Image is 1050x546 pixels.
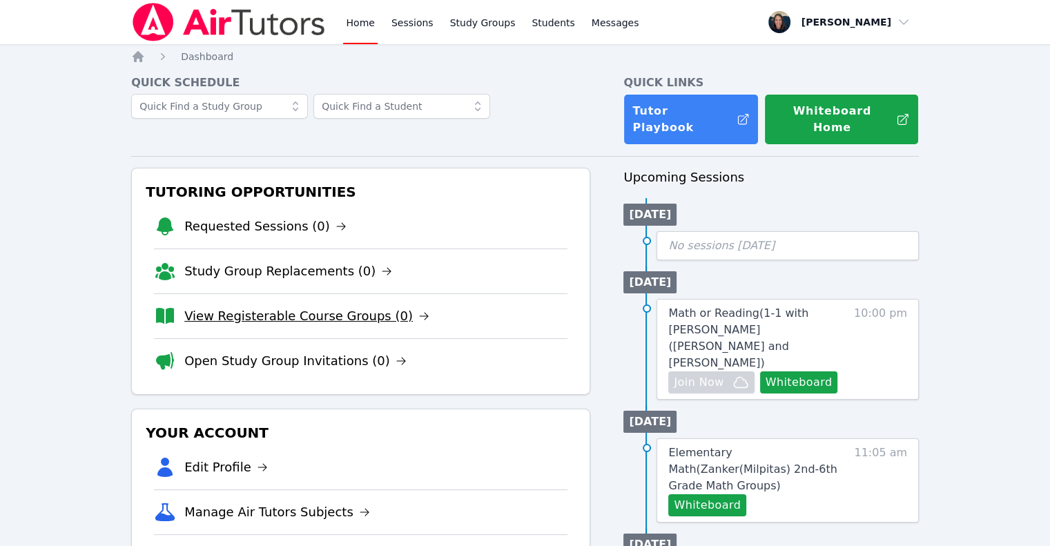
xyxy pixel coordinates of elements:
span: Math or Reading ( 1-1 with [PERSON_NAME] ([PERSON_NAME] and [PERSON_NAME] ) [668,306,808,369]
h4: Quick Schedule [131,75,590,91]
span: Dashboard [181,51,233,62]
li: [DATE] [623,204,677,226]
span: Elementary Math ( Zanker(Milpitas) 2nd-6th Grade Math Groups ) [668,446,837,492]
a: Edit Profile [184,458,268,477]
span: 11:05 am [854,445,907,516]
a: Manage Air Tutors Subjects [184,503,370,522]
button: Join Now [668,371,754,393]
a: View Registerable Course Groups (0) [184,306,429,326]
a: Elementary Math(Zanker(Milpitas) 2nd-6th Grade Math Groups) [668,445,847,494]
li: [DATE] [623,411,677,433]
button: Whiteboard [760,371,838,393]
img: Air Tutors [131,3,327,41]
span: 10:00 pm [854,305,907,393]
a: Tutor Playbook [623,94,759,145]
input: Quick Find a Student [313,94,490,119]
a: Study Group Replacements (0) [184,262,392,281]
nav: Breadcrumb [131,50,919,64]
a: Requested Sessions (0) [184,217,347,236]
span: Messages [592,16,639,30]
a: Dashboard [181,50,233,64]
span: No sessions [DATE] [668,239,775,252]
h3: Your Account [143,420,579,445]
span: Join Now [674,374,723,391]
li: [DATE] [623,271,677,293]
a: Math or Reading(1-1 with [PERSON_NAME] ([PERSON_NAME] and [PERSON_NAME]) [668,305,847,371]
a: Open Study Group Invitations (0) [184,351,407,371]
button: Whiteboard [668,494,746,516]
h4: Quick Links [623,75,919,91]
h3: Upcoming Sessions [623,168,919,187]
input: Quick Find a Study Group [131,94,308,119]
button: Whiteboard Home [764,94,919,145]
h3: Tutoring Opportunities [143,179,579,204]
